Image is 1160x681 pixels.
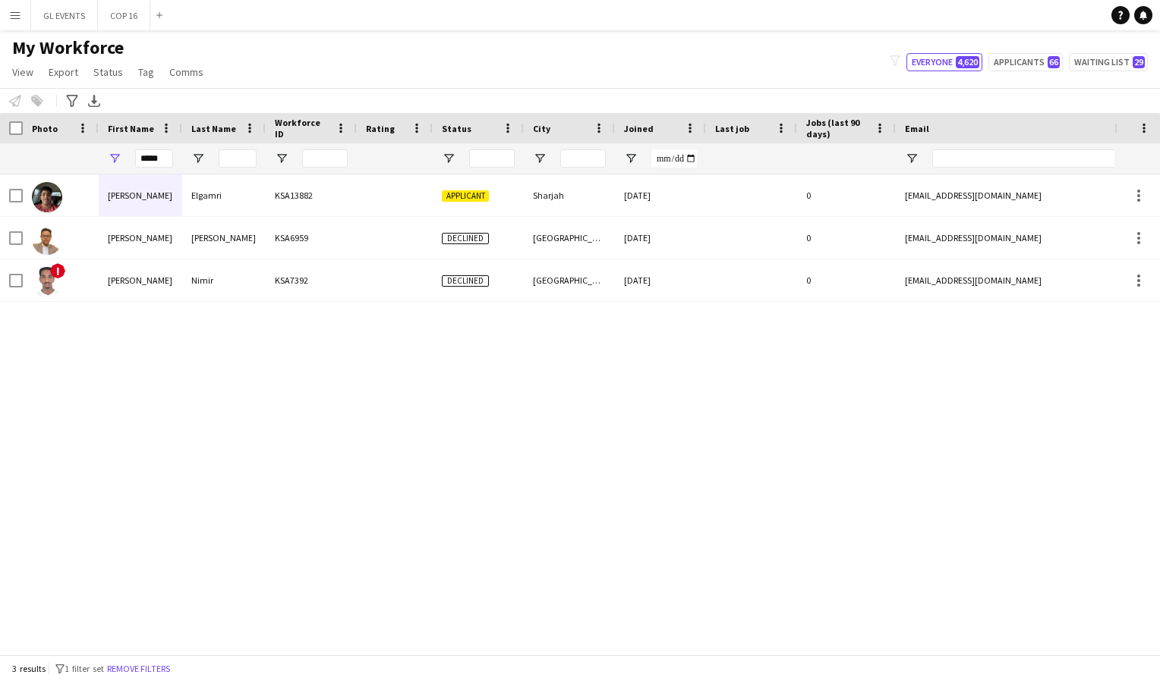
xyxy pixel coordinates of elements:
span: Tag [138,65,154,79]
div: Nimir [182,259,266,301]
div: Elgamri [182,174,266,216]
div: 0 [797,217,896,259]
input: City Filter Input [560,149,606,168]
div: KSA7392 [266,259,357,301]
span: Status [442,123,471,134]
div: [DATE] [615,259,706,301]
button: Open Filter Menu [624,152,638,165]
span: Joined [624,123,654,134]
span: Applicant [442,190,489,202]
button: Remove filters [104,661,173,677]
input: Workforce ID Filter Input [302,149,348,168]
span: 1 filter set [65,663,104,674]
span: City [533,123,550,134]
button: Open Filter Menu [905,152,919,165]
button: Open Filter Menu [191,152,205,165]
a: Tag [132,62,160,82]
span: 4,620 [956,56,979,68]
span: View [12,65,33,79]
span: Last Name [191,123,236,134]
a: Comms [163,62,210,82]
img: Tarig Fadul [32,224,62,255]
div: [DATE] [615,217,706,259]
span: Jobs (last 90 days) [806,117,868,140]
app-action-btn: Advanced filters [63,92,81,110]
span: Declined [442,233,489,244]
button: Open Filter Menu [442,152,455,165]
button: Waiting list29 [1069,53,1148,71]
div: KSA6959 [266,217,357,259]
div: Sharjah [524,174,615,216]
span: My Workforce [12,36,124,59]
input: Last Name Filter Input [219,149,257,168]
img: Tarig Elgamri [32,182,62,212]
button: Open Filter Menu [275,152,288,165]
div: 0 [797,259,896,301]
div: [PERSON_NAME] [99,217,182,259]
span: Last job [715,123,749,134]
a: View [6,62,39,82]
div: [GEOGRAPHIC_DATA] [524,259,615,301]
app-action-btn: Export XLSX [85,92,103,110]
div: [PERSON_NAME] [99,174,182,216]
div: 0 [797,174,896,216]
span: 66 [1048,56,1060,68]
input: Status Filter Input [469,149,515,168]
span: Export [49,65,78,79]
span: Email [905,123,929,134]
button: GL EVENTS [31,1,98,30]
span: Workforce ID [275,117,329,140]
button: Open Filter Menu [108,152,121,165]
span: Comms [169,65,203,79]
a: Export [43,62,84,82]
span: Photo [32,123,58,134]
div: [DATE] [615,174,706,216]
input: Joined Filter Input [651,149,697,168]
a: Status [87,62,129,82]
img: Tarig Nimir [32,267,62,297]
button: COP 16 [98,1,150,30]
span: First Name [108,123,154,134]
button: Everyone4,620 [906,53,982,71]
div: KSA13882 [266,174,357,216]
span: Declined [442,275,489,287]
span: Rating [366,123,395,134]
div: [PERSON_NAME] [99,259,182,301]
div: [PERSON_NAME] [182,217,266,259]
span: ! [50,263,65,278]
input: First Name Filter Input [135,149,173,168]
span: 29 [1133,56,1145,68]
button: Open Filter Menu [533,152,547,165]
div: [GEOGRAPHIC_DATA] [524,217,615,259]
span: Status [93,65,123,79]
button: Applicants66 [988,53,1063,71]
